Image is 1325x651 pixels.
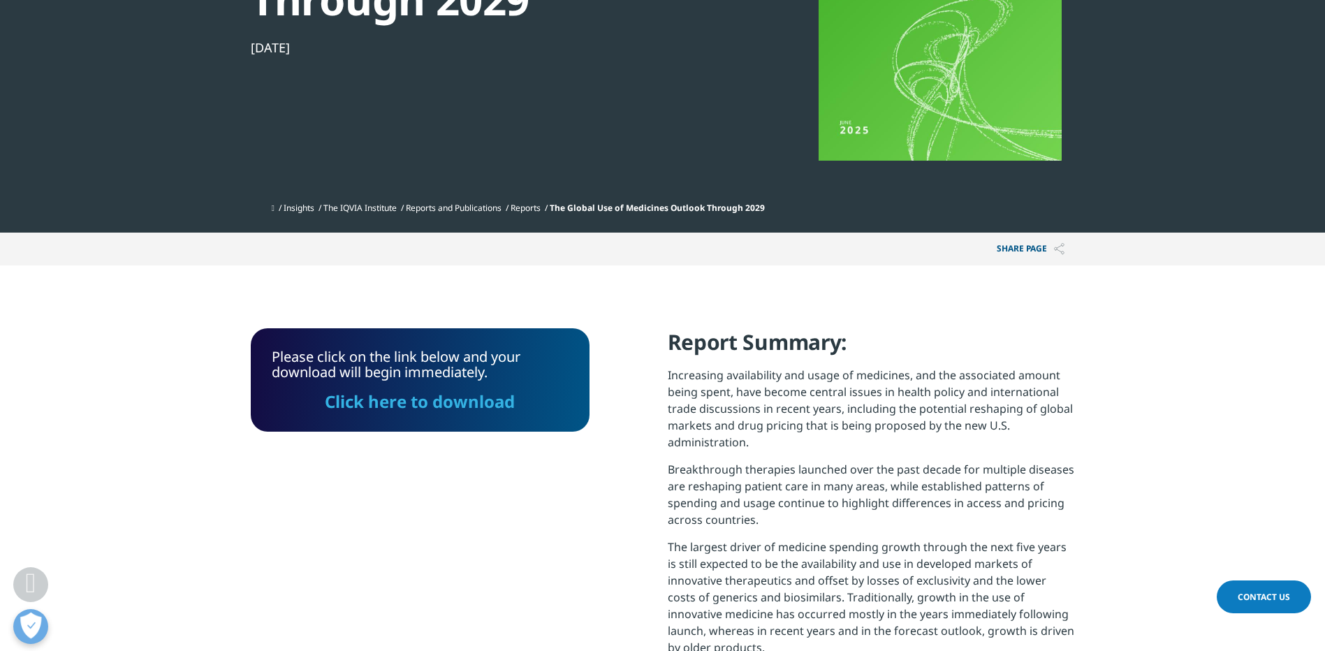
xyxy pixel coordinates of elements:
p: Share PAGE [986,233,1075,265]
div: [DATE] [251,39,730,56]
p: Breakthrough therapies launched over the past decade for multiple diseases are reshaping patient ... [668,461,1075,539]
a: Reports and Publications [406,202,502,214]
a: Reports [511,202,541,214]
img: Share PAGE [1054,243,1064,255]
a: Click here to download [325,390,515,413]
h4: Report Summary: [668,328,1075,367]
div: Please click on the link below and your download will begin immediately. [272,349,569,411]
a: Insights [284,202,314,214]
span: The Global Use of Medicines Outlook Through 2029 [550,202,765,214]
span: Contact Us [1238,591,1290,603]
button: Open Preferences [13,609,48,644]
p: Increasing availability and usage of medicines, and the associated amount being spent, have becom... [668,367,1075,461]
button: Share PAGEShare PAGE [986,233,1075,265]
a: The IQVIA Institute [323,202,397,214]
a: Contact Us [1217,580,1311,613]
